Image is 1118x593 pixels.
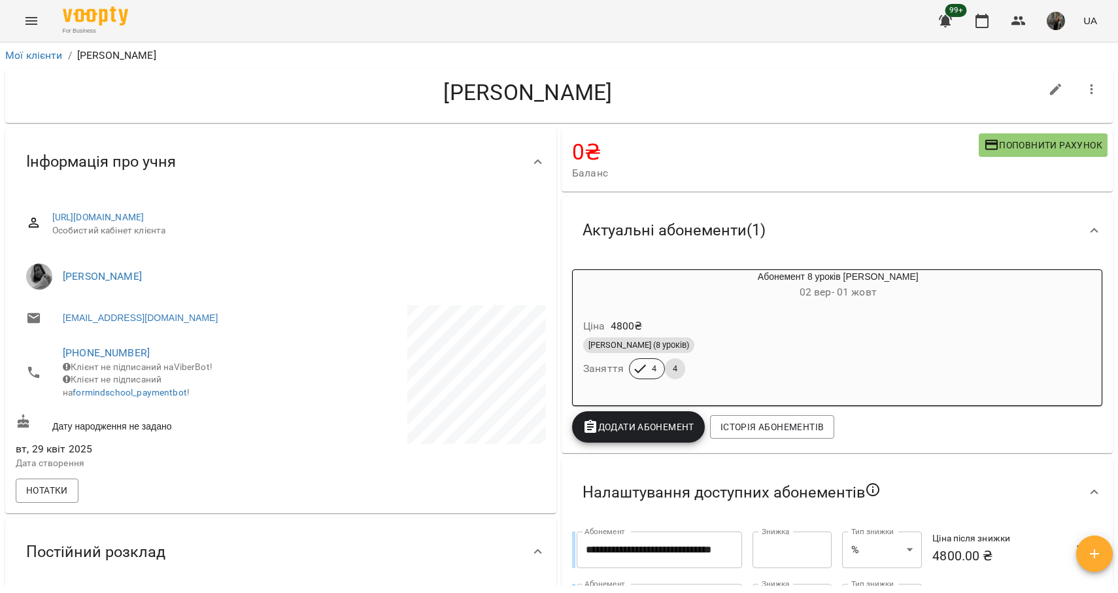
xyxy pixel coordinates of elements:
[16,457,279,470] p: Дата створення
[984,137,1102,153] span: Поповнити рахунок
[572,411,705,443] button: Додати Абонемент
[1047,12,1065,30] img: 331913643cd58b990721623a0d187df0.png
[5,48,1113,63] nav: breadcrumb
[16,79,1040,106] h4: [PERSON_NAME]
[562,458,1113,526] div: Налаштування доступних абонементів
[572,139,979,165] h4: 0 ₴
[665,363,685,375] span: 4
[16,479,78,502] button: Нотатки
[77,48,156,63] p: [PERSON_NAME]
[572,165,979,181] span: Баланс
[5,518,556,586] div: Постійний розклад
[720,419,824,435] span: Історія абонементів
[583,360,624,378] h6: Заняття
[573,270,635,301] div: Абонемент 8 уроків Індив Дорослі
[26,263,52,290] img: Ліза Пилипенко
[68,48,72,63] li: /
[63,27,128,35] span: For Business
[5,128,556,195] div: Інформація про учня
[635,270,1041,301] div: Абонемент 8 уроків [PERSON_NAME]
[932,546,1057,566] h6: 4800.00 ₴
[979,133,1108,157] button: Поповнити рахунок
[16,5,47,37] button: Menu
[710,415,834,439] button: Історія абонементів
[52,224,535,237] span: Особистий кабінет клієнта
[865,482,881,498] svg: Якщо не обрано жодного, клієнт зможе побачити всі публічні абонементи
[1078,8,1102,33] button: UA
[583,339,694,351] span: [PERSON_NAME] (8 уроків)
[583,419,694,435] span: Додати Абонемент
[63,362,212,372] span: Клієнт не підписаний на ViberBot!
[26,483,68,498] span: Нотатки
[1083,14,1097,27] span: UA
[63,7,128,25] img: Voopty Logo
[562,197,1113,264] div: Актуальні абонементи(1)
[583,482,881,503] span: Налаштування доступних абонементів
[63,270,142,282] a: [PERSON_NAME]
[52,212,144,222] a: [URL][DOMAIN_NAME]
[13,411,281,435] div: Дату народження не задано
[644,363,664,375] span: 4
[800,286,877,298] span: 02 вер - 01 жовт
[73,387,187,398] a: formindschool_paymentbot
[26,542,165,562] span: Постійний розклад
[5,49,63,61] a: Мої клієнти
[945,4,967,17] span: 99+
[26,152,176,172] span: Інформація про учня
[573,270,1041,395] button: Абонемент 8 уроків [PERSON_NAME]02 вер- 01 жовтЦіна4800₴[PERSON_NAME] (8 уроків)Заняття44
[63,347,150,359] a: [PHONE_NUMBER]
[63,311,218,324] a: [EMAIL_ADDRESS][DOMAIN_NAME]
[583,317,605,335] h6: Ціна
[932,532,1057,546] h6: Ціна після знижки
[611,318,643,334] p: 4800 ₴
[63,374,190,398] span: Клієнт не підписаний на !
[842,532,922,568] div: %
[16,441,279,457] span: вт, 29 квіт 2025
[583,220,766,241] span: Актуальні абонементи ( 1 )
